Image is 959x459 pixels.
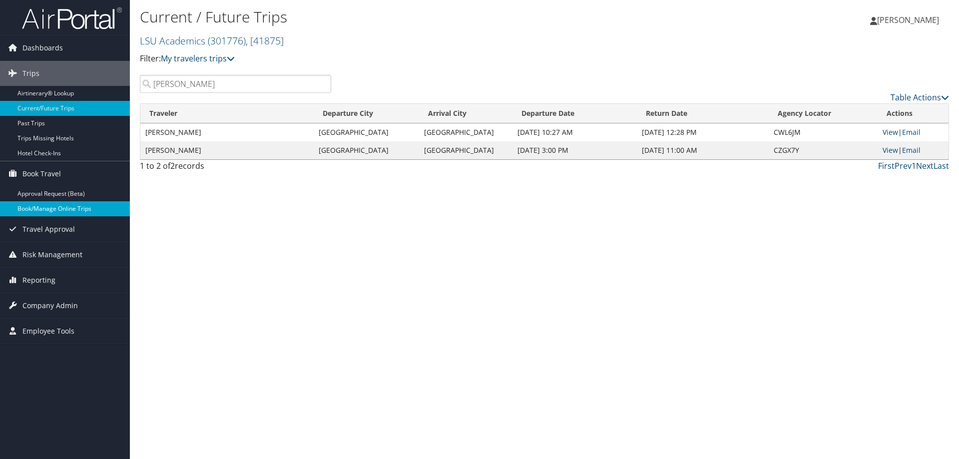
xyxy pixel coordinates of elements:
[22,6,122,30] img: airportal-logo.png
[22,242,82,267] span: Risk Management
[769,141,878,159] td: CZGX7Y
[140,141,314,159] td: [PERSON_NAME]
[22,319,74,344] span: Employee Tools
[912,160,916,171] a: 1
[140,34,284,47] a: LSU Academics
[883,145,898,155] a: View
[22,268,55,293] span: Reporting
[877,14,939,25] span: [PERSON_NAME]
[878,104,949,123] th: Actions
[637,141,768,159] td: [DATE] 11:00 AM
[878,123,949,141] td: |
[512,123,637,141] td: [DATE] 10:27 AM
[637,104,768,123] th: Return Date: activate to sort column ascending
[22,293,78,318] span: Company Admin
[419,141,512,159] td: [GEOGRAPHIC_DATA]
[170,160,175,171] span: 2
[891,92,949,103] a: Table Actions
[916,160,934,171] a: Next
[22,217,75,242] span: Travel Approval
[208,34,246,47] span: ( 301776 )
[512,104,637,123] th: Departure Date: activate to sort column descending
[878,141,949,159] td: |
[902,145,921,155] a: Email
[902,127,921,137] a: Email
[314,123,419,141] td: [GEOGRAPHIC_DATA]
[161,53,235,64] a: My travelers trips
[140,123,314,141] td: [PERSON_NAME]
[512,141,637,159] td: [DATE] 3:00 PM
[246,34,284,47] span: , [ 41875 ]
[419,104,512,123] th: Arrival City: activate to sort column ascending
[140,104,314,123] th: Traveler: activate to sort column ascending
[769,104,878,123] th: Agency Locator: activate to sort column ascending
[895,160,912,171] a: Prev
[140,6,679,27] h1: Current / Future Trips
[140,75,331,93] input: Search Traveler or Arrival City
[22,61,39,86] span: Trips
[878,160,895,171] a: First
[769,123,878,141] td: CWL6JM
[934,160,949,171] a: Last
[419,123,512,141] td: [GEOGRAPHIC_DATA]
[314,141,419,159] td: [GEOGRAPHIC_DATA]
[637,123,768,141] td: [DATE] 12:28 PM
[22,35,63,60] span: Dashboards
[140,160,331,177] div: 1 to 2 of records
[22,161,61,186] span: Book Travel
[883,127,898,137] a: View
[314,104,419,123] th: Departure City: activate to sort column ascending
[140,52,679,65] p: Filter:
[870,5,949,35] a: [PERSON_NAME]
